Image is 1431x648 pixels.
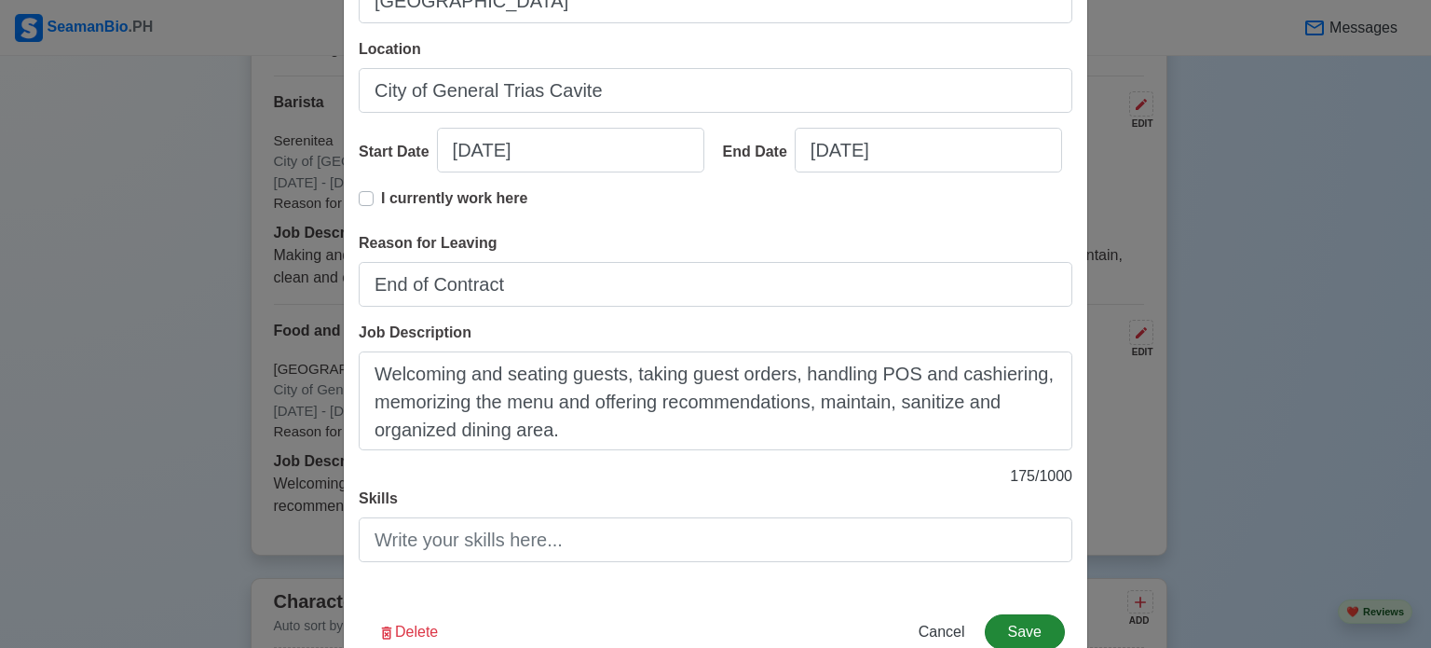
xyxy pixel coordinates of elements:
span: Reason for Leaving [359,235,497,251]
input: Write your skills here... [359,517,1072,562]
p: 175 / 1000 [359,465,1072,488]
div: Start Date [359,141,437,163]
span: Skills [359,490,398,506]
input: Your reason for leaving... [359,262,1072,307]
textarea: Welcoming and seating guests, taking guest orders, handling POS and cashiering, memorizing the me... [359,352,1072,450]
input: Ex: Manila [359,68,1072,113]
span: Location [359,41,421,57]
p: I currently work here [381,187,527,210]
span: Cancel [919,624,965,640]
div: End Date [723,141,795,163]
label: Job Description [359,322,471,344]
